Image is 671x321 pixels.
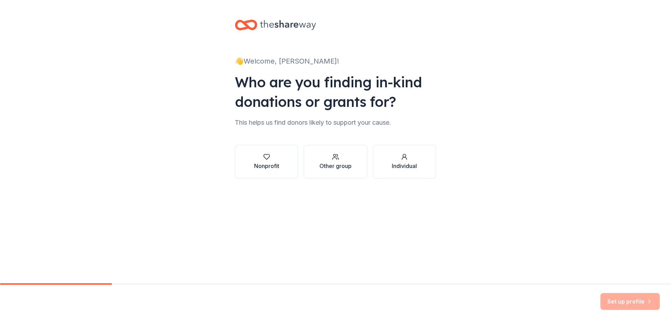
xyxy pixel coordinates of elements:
div: Nonprofit [254,162,279,170]
div: Other group [319,162,352,170]
button: Nonprofit [235,145,298,178]
div: This helps us find donors likely to support your cause. [235,117,436,128]
div: 👋 Welcome, [PERSON_NAME]! [235,56,436,67]
div: Individual [392,162,417,170]
button: Other group [304,145,367,178]
button: Individual [373,145,436,178]
div: Who are you finding in-kind donations or grants for? [235,72,436,111]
